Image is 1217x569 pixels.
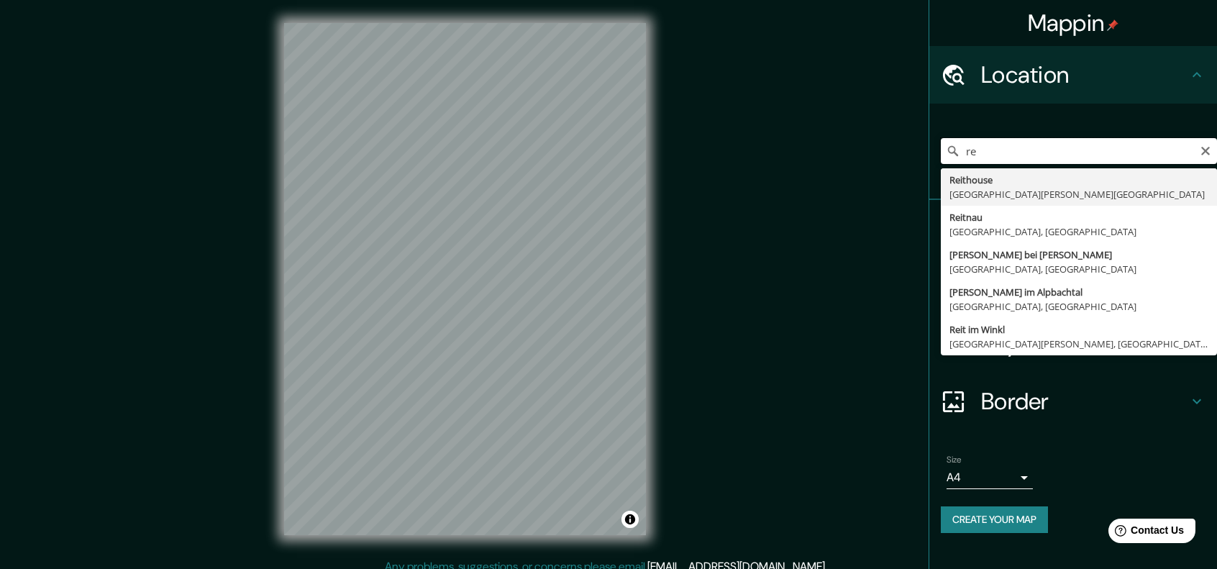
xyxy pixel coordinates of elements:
h4: Border [981,387,1188,416]
div: Reit im Winkl [949,322,1208,337]
h4: Layout [981,329,1188,358]
div: A4 [947,466,1033,489]
div: [GEOGRAPHIC_DATA][PERSON_NAME][GEOGRAPHIC_DATA] [949,187,1208,201]
label: Size [947,454,962,466]
div: Layout [929,315,1217,373]
div: Reitnau [949,210,1208,224]
img: pin-icon.png [1107,19,1118,31]
div: [PERSON_NAME] bei [PERSON_NAME] [949,247,1208,262]
div: [GEOGRAPHIC_DATA], [GEOGRAPHIC_DATA] [949,299,1208,314]
button: Toggle attribution [621,511,639,528]
iframe: Help widget launcher [1089,513,1201,553]
button: Clear [1200,143,1211,157]
div: Style [929,258,1217,315]
div: Reithouse [949,173,1208,187]
button: Create your map [941,506,1048,533]
div: Border [929,373,1217,430]
h4: Mappin [1028,9,1119,37]
input: Pick your city or area [941,138,1217,164]
div: [GEOGRAPHIC_DATA][PERSON_NAME], [GEOGRAPHIC_DATA], [GEOGRAPHIC_DATA] [949,337,1208,351]
h4: Location [981,60,1188,89]
div: Location [929,46,1217,104]
div: [PERSON_NAME] im Alpbachtal [949,285,1208,299]
div: [GEOGRAPHIC_DATA], [GEOGRAPHIC_DATA] [949,224,1208,239]
div: Pins [929,200,1217,258]
canvas: Map [284,23,646,535]
div: [GEOGRAPHIC_DATA], [GEOGRAPHIC_DATA] [949,262,1208,276]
